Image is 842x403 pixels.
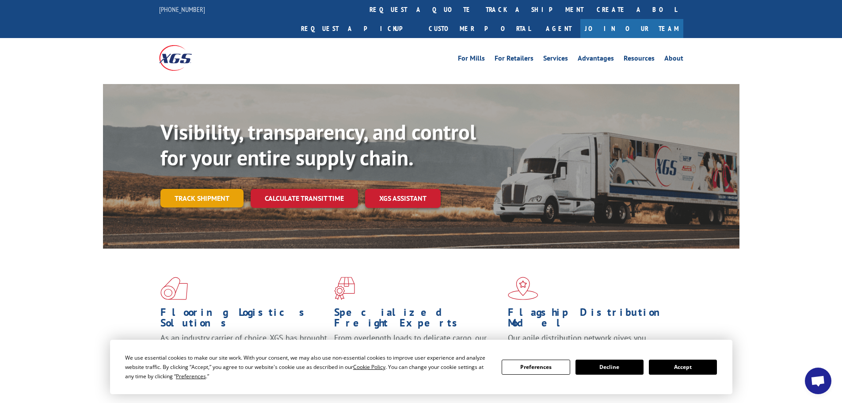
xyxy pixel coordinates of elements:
b: Visibility, transparency, and control for your entire supply chain. [160,118,476,171]
a: About [664,55,683,65]
a: Request a pickup [294,19,422,38]
button: Accept [649,360,717,375]
img: xgs-icon-focused-on-flooring-red [334,277,355,300]
a: Resources [624,55,655,65]
span: Preferences [176,372,206,380]
a: Track shipment [160,189,244,207]
a: Agent [537,19,580,38]
h1: Specialized Freight Experts [334,307,501,333]
a: Calculate transit time [251,189,358,208]
a: XGS ASSISTANT [365,189,441,208]
button: Preferences [502,360,570,375]
p: From overlength loads to delicate cargo, our experienced staff knows the best way to move your fr... [334,333,501,372]
div: Open chat [805,368,831,394]
div: Cookie Consent Prompt [110,340,732,394]
span: Our agile distribution network gives you nationwide inventory management on demand. [508,333,671,353]
a: For Mills [458,55,485,65]
a: [PHONE_NUMBER] [159,5,205,14]
img: xgs-icon-flagship-distribution-model-red [508,277,538,300]
h1: Flagship Distribution Model [508,307,675,333]
span: Cookie Policy [353,363,385,371]
a: Customer Portal [422,19,537,38]
span: As an industry carrier of choice, XGS has brought innovation and dedication to flooring logistics... [160,333,327,364]
a: For Retailers [495,55,533,65]
a: Join Our Team [580,19,683,38]
img: xgs-icon-total-supply-chain-intelligence-red [160,277,188,300]
h1: Flooring Logistics Solutions [160,307,328,333]
a: Services [543,55,568,65]
button: Decline [575,360,644,375]
a: Advantages [578,55,614,65]
div: We use essential cookies to make our site work. With your consent, we may also use non-essential ... [125,353,491,381]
